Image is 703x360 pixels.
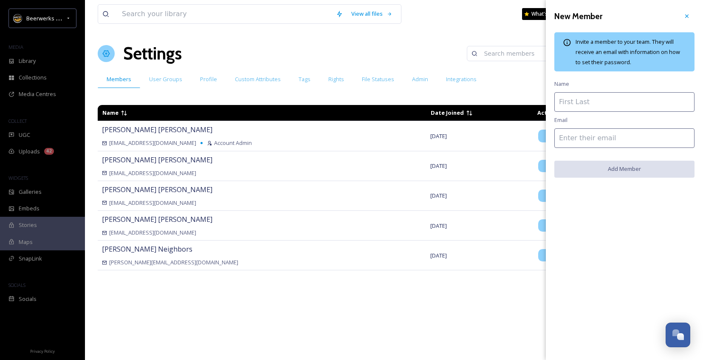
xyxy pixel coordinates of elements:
span: Integrations [446,75,477,83]
span: WIDGETS [8,175,28,181]
h1: Settings [123,41,182,66]
span: Admin [412,75,428,83]
span: Custom Attributes [235,75,281,83]
span: Invite a member to your team. They will receive an email with information on how to set their pas... [576,38,680,66]
span: Account Admin [214,139,252,147]
span: User Groups [149,75,182,83]
a: What's New [522,8,565,20]
span: Collections [19,74,47,82]
span: Library [19,57,36,65]
span: Privacy Policy [30,349,55,354]
span: Rights [328,75,344,83]
span: [EMAIL_ADDRESS][DOMAIN_NAME] [109,199,196,207]
span: [PERSON_NAME] [PERSON_NAME] [102,215,212,224]
span: Maps [19,238,33,246]
td: Sort ascending [426,105,532,120]
span: [PERSON_NAME] Neighbors [102,244,192,254]
input: Search members [480,45,562,62]
span: Galleries [19,188,42,196]
img: beerwerks-logo%402x.png [14,14,22,23]
span: [DATE] [430,162,447,170]
span: [PERSON_NAME][EMAIL_ADDRESS][DOMAIN_NAME] [109,258,238,266]
button: Open Chat [666,323,690,347]
span: SOCIALS [8,282,25,288]
span: Beerwerks Trail [26,14,66,22]
a: Privacy Policy [30,346,55,356]
span: [DATE] [430,192,447,199]
span: UGC [19,131,30,139]
input: Enter their email [554,128,695,148]
span: [EMAIL_ADDRESS][DOMAIN_NAME] [109,169,196,177]
span: Embeds [19,204,40,213]
span: Media Centres [19,90,56,98]
span: COLLECT [8,118,27,124]
h3: New Member [554,10,602,23]
span: Name [554,80,569,88]
span: Name [102,109,119,116]
span: [DATE] [430,132,447,140]
span: [PERSON_NAME] [PERSON_NAME] [102,125,212,134]
span: SnapLink [19,255,42,263]
span: [PERSON_NAME] [PERSON_NAME] [102,185,212,194]
span: Tags [299,75,311,83]
span: File Statuses [362,75,394,83]
span: MEDIA [8,44,23,50]
span: Socials [19,295,37,303]
span: Active [537,109,555,116]
input: First Last [554,92,695,112]
span: [DATE] [430,252,447,259]
button: Add Member [554,161,695,177]
td: Sort descending [533,105,641,120]
span: [EMAIL_ADDRESS][DOMAIN_NAME] [109,139,196,147]
span: Profile [200,75,217,83]
span: Email [554,116,567,124]
div: 42 [44,148,54,155]
span: [EMAIL_ADDRESS][DOMAIN_NAME] [109,229,196,237]
span: Members [107,75,131,83]
td: Sort descending [98,105,426,120]
span: Date Joined [431,109,464,116]
span: [PERSON_NAME] [PERSON_NAME] [102,155,212,164]
input: Search your library [118,5,332,23]
a: View all files [347,6,397,22]
span: Uploads [19,147,40,156]
span: [DATE] [430,222,447,230]
span: Stories [19,221,37,229]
